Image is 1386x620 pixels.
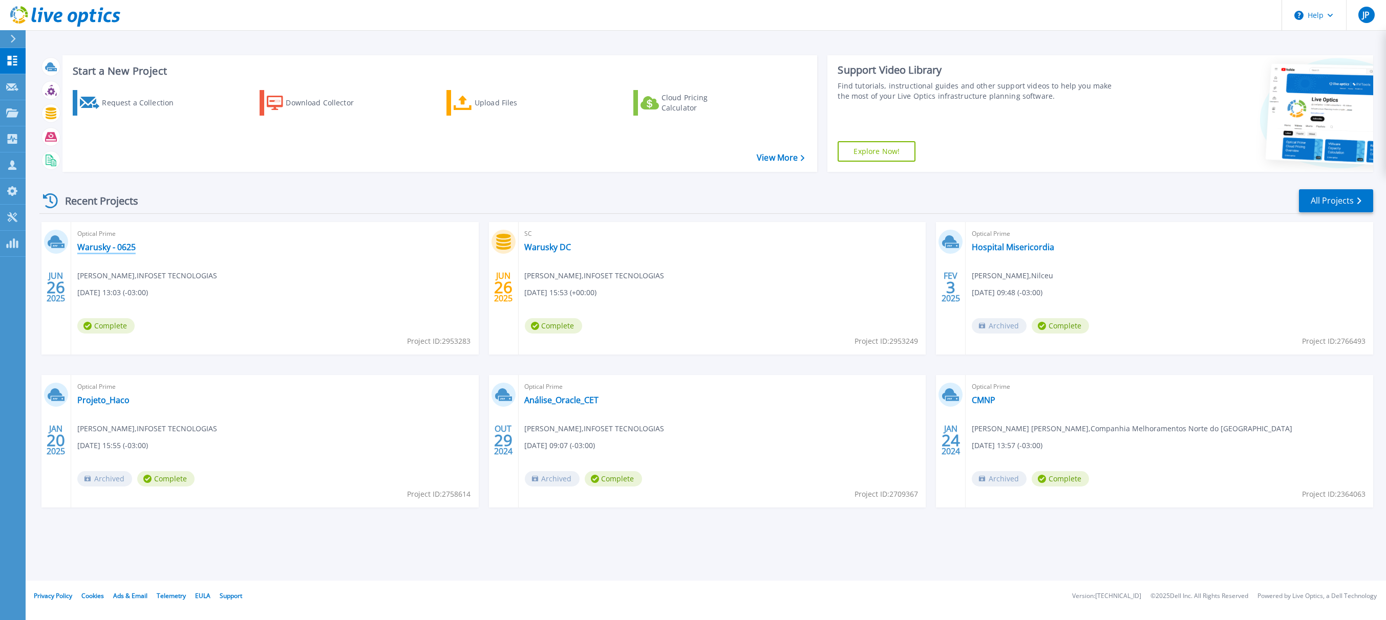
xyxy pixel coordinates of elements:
span: Archived [972,471,1027,486]
a: Privacy Policy [34,591,72,600]
span: Archived [972,318,1027,334]
span: [PERSON_NAME] [PERSON_NAME] , Companhia Melhoramentos Norte do [GEOGRAPHIC_DATA] [972,423,1292,434]
span: [DATE] 09:07 (-03:00) [525,440,595,451]
a: View More [757,153,804,163]
span: [PERSON_NAME] , INFOSET TECNOLOGIAS [525,423,665,434]
div: Support Video Library [838,63,1120,77]
span: Project ID: 2766493 [1302,336,1366,347]
span: Project ID: 2758614 [408,489,471,500]
span: [DATE] 15:55 (-03:00) [77,440,148,451]
a: Cookies [81,591,104,600]
a: Download Collector [260,90,374,116]
span: 26 [494,283,513,292]
span: Optical Prime [77,381,473,392]
span: Complete [585,471,642,486]
span: [PERSON_NAME] , INFOSET TECNOLOGIAS [77,423,217,434]
span: [DATE] 09:48 (-03:00) [972,287,1042,298]
span: [DATE] 13:03 (-03:00) [77,287,148,298]
span: Project ID: 2364063 [1302,489,1366,500]
span: Optical Prime [972,228,1367,239]
a: Explore Now! [838,141,915,162]
span: Complete [1032,471,1089,486]
span: [PERSON_NAME] , INFOSET TECNOLOGIAS [77,270,217,281]
div: JUN 2025 [46,269,66,306]
span: [DATE] 13:57 (-03:00) [972,440,1042,451]
div: Cloud Pricing Calculator [662,93,743,113]
div: Find tutorials, instructional guides and other support videos to help you make the most of your L... [838,81,1120,101]
div: JUN 2025 [494,269,513,306]
span: 20 [47,436,65,445]
a: Ads & Email [113,591,147,600]
li: Powered by Live Optics, a Dell Technology [1257,593,1377,600]
a: Análise_Oracle_CET [525,395,599,405]
span: Optical Prime [972,381,1367,392]
span: Project ID: 2953283 [408,336,471,347]
div: OUT 2024 [494,422,513,459]
span: 29 [494,436,513,445]
div: JAN 2025 [46,422,66,459]
span: Optical Prime [77,228,473,239]
a: Upload Files [446,90,561,116]
div: Recent Projects [39,188,152,213]
span: Complete [77,318,135,334]
a: CMNP [972,395,995,405]
span: Complete [137,471,195,486]
a: Request a Collection [73,90,187,116]
span: Project ID: 2709367 [855,489,918,500]
span: 24 [942,436,960,445]
span: 26 [47,283,65,292]
div: Request a Collection [102,93,184,113]
a: EULA [195,591,210,600]
span: SC [525,228,920,239]
span: [DATE] 15:53 (+00:00) [525,287,597,298]
span: 3 [946,283,955,292]
span: Project ID: 2953249 [855,336,918,347]
li: © 2025 Dell Inc. All Rights Reserved [1150,593,1248,600]
span: Optical Prime [525,381,920,392]
span: [PERSON_NAME] , INFOSET TECNOLOGIAS [525,270,665,281]
a: All Projects [1299,189,1373,212]
span: Complete [525,318,582,334]
a: Telemetry [157,591,186,600]
div: Download Collector [286,93,368,113]
a: Hospital Misericordia [972,242,1054,252]
h3: Start a New Project [73,65,804,77]
a: Support [220,591,242,600]
div: JAN 2024 [941,422,961,459]
a: Warusky - 0625 [77,242,136,252]
div: FEV 2025 [941,269,961,306]
span: Complete [1032,318,1089,334]
span: Archived [77,471,132,486]
span: JP [1362,11,1370,19]
a: Cloud Pricing Calculator [633,90,748,116]
a: Projeto_Haco [77,395,130,405]
div: Upload Files [475,93,557,113]
li: Version: [TECHNICAL_ID] [1072,593,1141,600]
span: Archived [525,471,580,486]
a: Warusky DC [525,242,571,252]
span: [PERSON_NAME] , Nilceu [972,270,1053,281]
